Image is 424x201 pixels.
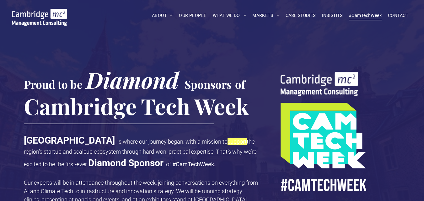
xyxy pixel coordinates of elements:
a: ABOUT [149,11,176,20]
span: of [235,77,245,92]
a: #CamTechWeek [346,11,385,20]
img: sustainability [281,103,366,168]
a: MARKETS [249,11,282,20]
strong: Diamond Sponsor [88,157,164,168]
a: CASE STUDIES [282,11,319,20]
span: Sponsors [185,77,232,92]
span: is where our journey began, with a mission to the region’s startup and scaleup ecosystem through ... [24,138,256,167]
a: Your Business Transformed | Cambridge Management Consulting [12,10,67,16]
span: Diamond [86,65,179,94]
img: Cambridge MC Logo, sustainability [12,9,67,26]
strong: [GEOGRAPHIC_DATA] [24,135,115,146]
img: digital transformation [281,72,358,96]
span: Proud to be [24,77,83,92]
span: Cambridge Tech Week [24,91,249,121]
span: #CamTECHWEEK [281,175,367,196]
span: of [166,161,171,167]
a: WHAT WE DO [210,11,250,20]
a: OUR PEOPLE [176,11,209,20]
em: support [228,138,247,145]
span: #CamTechWeek. [172,161,216,167]
a: INSIGHTS [319,11,346,20]
a: CONTACT [385,11,411,20]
